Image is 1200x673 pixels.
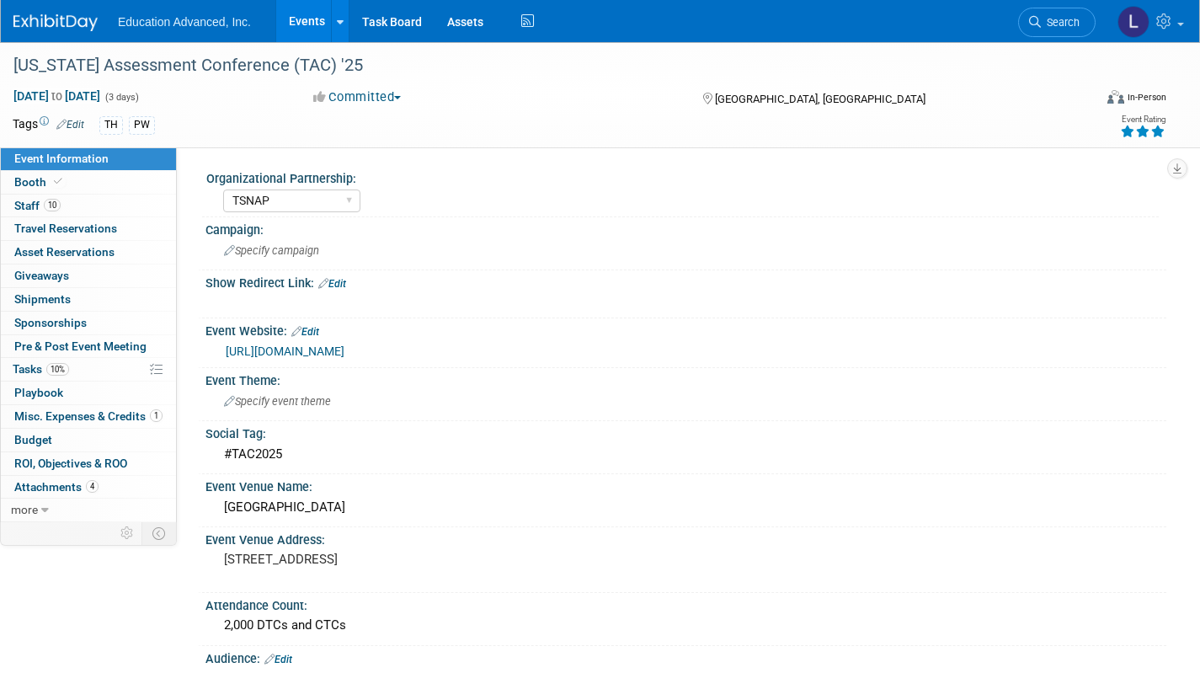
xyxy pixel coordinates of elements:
[318,278,346,290] a: Edit
[8,51,1068,81] div: [US_STATE] Assessment Conference (TAC) '25
[1120,115,1165,124] div: Event Rating
[205,421,1166,442] div: Social Tag:
[14,316,87,329] span: Sponsorships
[150,409,163,422] span: 1
[291,326,319,338] a: Edit
[1,335,176,358] a: Pre & Post Event Meeting
[1127,91,1166,104] div: In-Person
[14,199,61,212] span: Staff
[14,457,127,470] span: ROI, Objectives & ROO
[1,241,176,264] a: Asset Reservations
[86,480,99,493] span: 4
[1,382,176,404] a: Playbook
[1,171,176,194] a: Booth
[44,199,61,211] span: 10
[206,166,1159,187] div: Organizational Partnership:
[13,362,69,376] span: Tasks
[14,222,117,235] span: Travel Reservations
[205,474,1166,495] div: Event Venue Name:
[205,217,1166,238] div: Campaign:
[218,612,1154,638] div: 2,000 DTCs and CTCs
[1107,90,1124,104] img: Format-Inperson.png
[118,15,251,29] span: Education Advanced, Inc.
[142,522,177,544] td: Toggle Event Tabs
[226,345,344,358] a: [URL][DOMAIN_NAME]
[11,503,38,516] span: more
[1,358,176,381] a: Tasks10%
[1,264,176,287] a: Giveaways
[218,441,1154,467] div: #TAC2025
[13,115,84,135] td: Tags
[205,527,1166,548] div: Event Venue Address:
[14,269,69,282] span: Giveaways
[205,318,1166,340] div: Event Website:
[1018,8,1096,37] a: Search
[224,395,331,408] span: Specify event theme
[1,476,176,499] a: Attachments4
[14,292,71,306] span: Shipments
[14,152,109,165] span: Event Information
[113,522,142,544] td: Personalize Event Tab Strip
[218,494,1154,521] div: [GEOGRAPHIC_DATA]
[1,405,176,428] a: Misc. Expenses & Credits1
[14,386,63,399] span: Playbook
[14,245,115,259] span: Asset Reservations
[1,452,176,475] a: ROI, Objectives & ROO
[13,88,101,104] span: [DATE] [DATE]
[205,368,1166,389] div: Event Theme:
[1,217,176,240] a: Travel Reservations
[49,89,65,103] span: to
[1,429,176,451] a: Budget
[14,480,99,494] span: Attachments
[205,646,1166,668] div: Audience:
[99,116,123,134] div: TH
[264,654,292,665] a: Edit
[715,93,925,105] span: [GEOGRAPHIC_DATA], [GEOGRAPHIC_DATA]
[1,499,176,521] a: more
[104,92,139,103] span: (3 days)
[54,177,62,186] i: Booth reservation complete
[1,195,176,217] a: Staff10
[14,339,147,353] span: Pre & Post Event Meeting
[995,88,1166,113] div: Event Format
[1,288,176,311] a: Shipments
[205,270,1166,292] div: Show Redirect Link:
[46,363,69,376] span: 10%
[1,147,176,170] a: Event Information
[224,552,587,567] pre: [STREET_ADDRESS]
[1117,6,1149,38] img: Lara Miller
[14,409,163,423] span: Misc. Expenses & Credits
[1041,16,1080,29] span: Search
[56,119,84,131] a: Edit
[224,244,319,257] span: Specify campaign
[14,175,66,189] span: Booth
[129,116,155,134] div: PW
[307,88,408,106] button: Committed
[205,593,1166,614] div: Attendance Count:
[1,312,176,334] a: Sponsorships
[14,433,52,446] span: Budget
[13,14,98,31] img: ExhibitDay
